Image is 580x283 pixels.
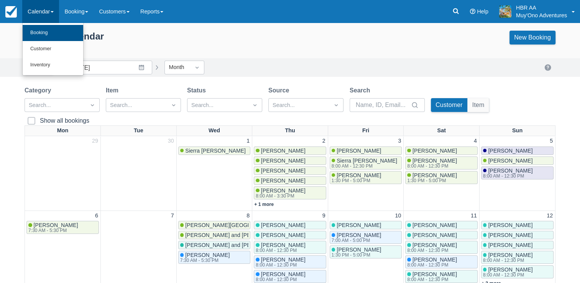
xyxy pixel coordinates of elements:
span: [PERSON_NAME][GEOGRAPHIC_DATA] [185,222,286,228]
div: Show all bookings [40,117,89,125]
a: [PERSON_NAME] [481,221,554,229]
a: + 1 more [254,202,274,207]
span: [PERSON_NAME] [261,242,306,248]
span: [PERSON_NAME] [261,232,306,238]
a: [PERSON_NAME] [481,156,554,165]
a: [PERSON_NAME] [481,146,554,155]
a: 29 [90,137,100,145]
div: Month [169,63,186,72]
div: 8:00 AM - 12:30 PM [332,164,396,168]
a: 10 [393,212,403,220]
span: [PERSON_NAME] [337,232,381,238]
span: [PERSON_NAME] [337,247,381,253]
a: [PERSON_NAME] [330,146,402,155]
span: [PERSON_NAME] [34,222,78,228]
a: New Booking [509,31,555,44]
span: [PERSON_NAME] [412,158,457,164]
i: Help [470,9,475,14]
div: 8:00 AM - 12:30 PM [407,263,455,267]
button: Item [468,98,489,112]
span: Dropdown icon [89,101,96,109]
a: 6 [94,212,100,220]
a: [PERSON_NAME] [254,221,326,229]
span: [PERSON_NAME] [488,242,532,248]
div: 1:30 PM - 5:00 PM [332,178,380,183]
a: Inventory [23,57,83,73]
span: [PERSON_NAME] [488,148,532,154]
span: [PERSON_NAME] [412,242,457,248]
div: 7:00 AM - 5:00 PM [332,238,380,243]
a: [PERSON_NAME]8:00 AM - 12:30 PM [254,270,326,283]
span: Sierra [PERSON_NAME] [185,148,246,154]
a: [PERSON_NAME]7:00 AM - 5:00 PM [330,231,402,244]
span: Dropdown icon [193,64,201,71]
span: [PERSON_NAME] [337,148,381,154]
p: HBR AA [516,4,567,12]
a: Mon [56,126,70,136]
div: 8:00 AM - 12:30 PM [483,258,531,263]
a: Fri [361,126,371,136]
span: [PERSON_NAME] [488,267,532,273]
span: [PERSON_NAME] [412,271,457,277]
a: Thu [283,126,296,136]
a: [PERSON_NAME]8:00 AM - 12:30 PM [481,251,554,264]
a: [PERSON_NAME] [481,231,554,239]
span: [PERSON_NAME] [412,172,457,178]
a: [PERSON_NAME] [254,166,326,175]
a: Sierra [PERSON_NAME] [178,146,251,155]
span: [PERSON_NAME] [488,252,532,258]
a: [PERSON_NAME] [330,221,402,229]
a: Sat [435,126,447,136]
a: 4 [472,137,478,145]
a: [PERSON_NAME] and [PERSON_NAME] [178,231,251,239]
div: 8:00 AM - 12:30 PM [483,174,531,178]
a: [PERSON_NAME]8:00 AM - 12:30 PM [405,241,478,254]
span: [PERSON_NAME] [488,168,532,174]
a: Sierra [PERSON_NAME]8:00 AM - 12:30 PM [330,156,402,169]
a: 2 [321,137,327,145]
span: [PERSON_NAME] [412,257,457,263]
a: 5 [548,137,554,145]
span: Sierra [PERSON_NAME] [337,158,397,164]
a: Wed [207,126,222,136]
span: [PERSON_NAME] and [PERSON_NAME] [185,232,286,238]
a: Sun [511,126,524,136]
span: [PERSON_NAME] [412,148,457,154]
p: Muy'Ono Adventures [516,12,567,19]
span: Dropdown icon [332,101,340,109]
label: Status [187,86,209,95]
a: 1 [245,137,251,145]
div: 8:00 AM - 12:30 PM [256,277,304,282]
span: [PERSON_NAME] [337,222,381,228]
div: 1:30 PM - 5:00 PM [407,178,455,183]
a: [PERSON_NAME]8:00 AM - 12:30 PM [481,265,554,278]
a: [PERSON_NAME] [254,156,326,165]
a: [PERSON_NAME] [481,241,554,249]
span: [PERSON_NAME] [185,252,230,258]
div: 8:00 AM - 12:30 PM [407,277,455,282]
a: 30 [166,137,176,145]
a: [PERSON_NAME]7:30 AM - 5:30 PM [26,221,99,234]
div: 8:00 AM - 3:30 PM [256,194,304,198]
span: [PERSON_NAME] [261,178,306,184]
span: [PERSON_NAME] [488,232,532,238]
a: 8 [245,212,251,220]
a: 9 [321,212,327,220]
div: 7:30 AM - 5:30 PM [180,258,228,263]
span: Dropdown icon [251,101,259,109]
a: [PERSON_NAME]1:30 PM - 5:00 PM [405,171,478,184]
div: 8:00 AM - 12:30 PM [256,248,304,253]
label: Source [268,86,292,95]
div: 8:00 AM - 12:30 PM [407,248,455,253]
a: 7 [169,212,176,220]
a: [PERSON_NAME]8:00 AM - 12:30 PM [481,166,554,179]
img: checkfront-main-nav-mini-logo.png [5,6,17,18]
a: [PERSON_NAME]1:30 PM - 5:00 PM [330,171,402,184]
a: [PERSON_NAME]7:30 AM - 5:30 PM [178,251,251,264]
span: [PERSON_NAME] [261,168,306,174]
a: [PERSON_NAME] and [PERSON_NAME] [178,241,251,249]
span: [PERSON_NAME] [261,257,306,263]
label: Category [25,86,54,95]
input: Date [66,61,152,74]
a: [PERSON_NAME] [405,146,478,155]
